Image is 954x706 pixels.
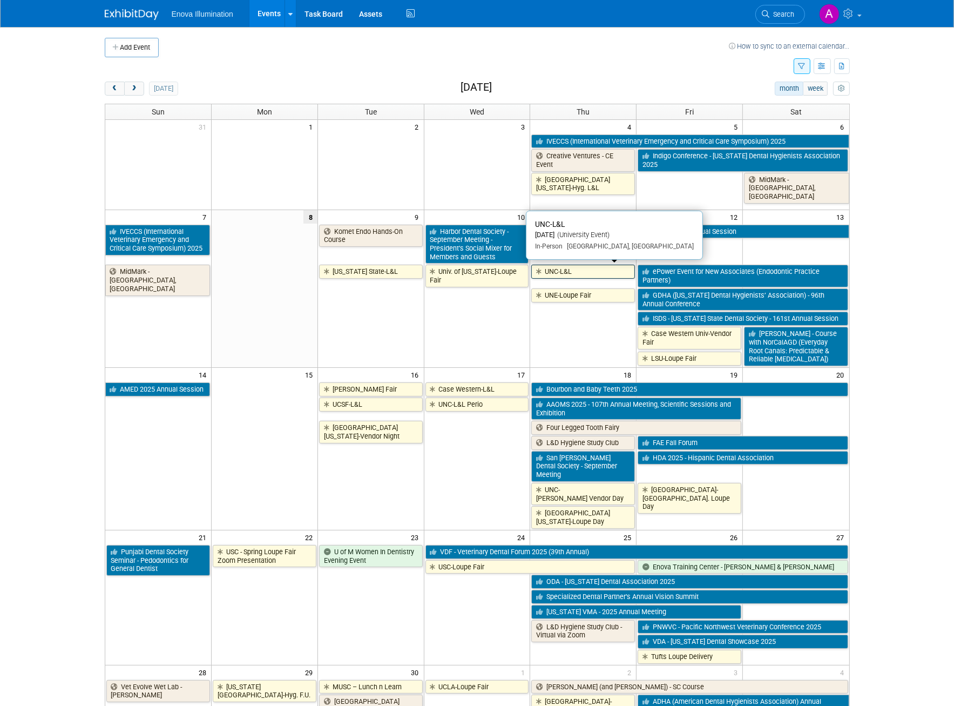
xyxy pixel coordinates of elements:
[638,560,848,574] a: Enova Training Center - [PERSON_NAME] & [PERSON_NAME]
[531,575,848,589] a: ODA - [US_STATE] Dental Association 2025
[638,451,848,465] a: HDA 2025 - Hispanic Dental Association
[425,225,529,264] a: Harbor Dental Society - September Meeting - President’s Social Mixer for Members and Guests
[516,368,530,381] span: 17
[425,680,529,694] a: UCLA-Loupe Fair
[213,545,316,567] a: USC - Spring Loupe Fair Zoom Presentation
[638,650,741,664] a: Tufts Loupe Delivery
[425,382,529,396] a: Case Western-L&L
[638,352,741,366] a: LSU-Loupe Fair
[414,210,424,224] span: 9
[638,635,848,649] a: VDA - [US_STATE] Dental Showcase 2025
[531,173,635,195] a: [GEOGRAPHIC_DATA][US_STATE]-Hyg. L&L
[744,173,849,204] a: MidMark - [GEOGRAPHIC_DATA], [GEOGRAPHIC_DATA]
[638,225,849,239] a: AMED 2025 Annual Session
[461,82,492,93] h2: [DATE]
[106,545,210,576] a: Punjabi Dental Society Seminar - Pedodontics for General Dentist
[638,327,741,349] a: Case Western Univ-Vendor Fair
[840,665,849,679] span: 4
[198,665,211,679] span: 28
[319,421,423,443] a: [GEOGRAPHIC_DATA][US_STATE]-Vendor Night
[105,225,210,255] a: IVECCS (International Veterinary Emergency and Critical Care Symposium) 2025
[729,42,850,50] a: How to sync to an external calendar...
[775,82,803,96] button: month
[531,135,849,149] a: IVECCS (International Veterinary Emergency and Critical Care Symposium) 2025
[319,265,423,279] a: [US_STATE] State-L&L
[638,312,848,326] a: ISDS - [US_STATE] State Dental Society - 161st Annual Session
[733,665,742,679] span: 3
[623,530,636,544] span: 25
[308,120,317,133] span: 1
[531,451,635,482] a: San [PERSON_NAME] Dental Society - September Meeting
[531,149,635,171] a: Creative Ventures - CE Event
[554,231,610,239] span: (University Event)
[803,82,828,96] button: week
[531,265,635,279] a: UNC-L&L
[840,120,849,133] span: 6
[729,530,742,544] span: 26
[626,120,636,133] span: 4
[257,107,272,116] span: Mon
[319,225,423,247] a: Komet Endo Hands-On Course
[425,265,529,287] a: Univ. of [US_STATE]-Loupe Fair
[105,265,210,295] a: MidMark - [GEOGRAPHIC_DATA], [GEOGRAPHIC_DATA]
[770,10,795,18] span: Search
[410,665,424,679] span: 30
[563,243,694,250] span: [GEOGRAPHIC_DATA], [GEOGRAPHIC_DATA]
[172,10,233,18] span: Enova Illumination
[531,398,741,420] a: AAOMS 2025 - 107th Annual Meeting, Scientific Sessions and Exhibition
[729,368,742,381] span: 19
[638,483,741,514] a: [GEOGRAPHIC_DATA]-[GEOGRAPHIC_DATA]. Loupe Day
[105,82,125,96] button: prev
[838,85,845,92] i: Personalize Calendar
[638,149,848,171] a: Indigo Conference - [US_STATE] Dental Hygienists Association 2025
[106,680,210,702] a: Vet Evolve Wet Lab - [PERSON_NAME]
[365,107,377,116] span: Tue
[198,120,211,133] span: 31
[531,680,848,694] a: [PERSON_NAME] (and [PERSON_NAME]) - SC Course
[638,265,848,287] a: ePower Event for New Associates (Endodontic Practice Partners)
[152,107,165,116] span: Sun
[833,82,849,96] button: myCustomButton
[531,421,741,435] a: Four Legged Tooth Fairy
[410,368,424,381] span: 16
[535,220,565,228] span: UNC-L&L
[319,382,423,396] a: [PERSON_NAME] Fair
[836,368,849,381] span: 20
[303,210,317,224] span: 8
[744,327,848,366] a: [PERSON_NAME] - Course with NorCalAGD (Everyday Root Canals: Predictable & Reliable [MEDICAL_DATA])
[531,382,848,396] a: Bourbon and Baby Teeth 2025
[201,210,211,224] span: 7
[836,210,849,224] span: 13
[124,82,144,96] button: next
[790,107,802,116] span: Sat
[626,665,636,679] span: 2
[638,288,848,311] a: GDHA ([US_STATE] Dental Hygienists’ Association) - 96th Annual Conference
[304,530,317,544] span: 22
[198,530,211,544] span: 21
[425,398,529,412] a: UNC-L&L Perio
[319,398,423,412] a: UCSF-L&L
[516,210,530,224] span: 10
[531,506,635,528] a: [GEOGRAPHIC_DATA][US_STATE]-Loupe Day
[304,368,317,381] span: 15
[516,530,530,544] span: 24
[105,9,159,20] img: ExhibitDay
[638,436,848,450] a: FAE Fall Forum
[531,605,741,619] a: [US_STATE] VMA - 2025 Annual Meeting
[105,38,159,57] button: Add Event
[531,620,635,642] a: L&D Hygiene Study Club - Virtual via Zoom
[755,5,805,24] a: Search
[685,107,694,116] span: Fri
[729,210,742,224] span: 12
[819,4,840,24] img: Abby Nelson
[535,231,694,240] div: [DATE]
[520,665,530,679] span: 1
[535,243,563,250] span: In-Person
[319,545,423,567] a: U of M Women In Dentistry Evening Event
[149,82,178,96] button: [DATE]
[425,545,848,559] a: VDF - Veterinary Dental Forum 2025 (39th Annual)
[213,680,316,702] a: [US_STATE][GEOGRAPHIC_DATA]-Hyg. F.U.
[304,665,317,679] span: 29
[733,120,742,133] span: 5
[638,620,848,634] a: PNWVC - Pacific Northwest Veterinary Conference 2025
